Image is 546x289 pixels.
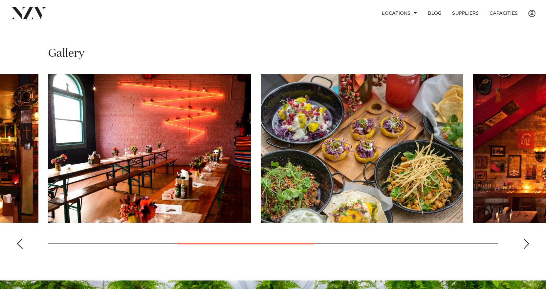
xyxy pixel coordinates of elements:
swiper-slide: 3 / 7 [48,74,251,223]
a: Locations [377,6,423,20]
img: nzv-logo.png [11,7,46,19]
a: BLOG [423,6,447,20]
a: SUPPLIERS [447,6,484,20]
swiper-slide: 4 / 7 [261,74,463,223]
h2: Gallery [48,46,84,61]
a: Capacities [484,6,523,20]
